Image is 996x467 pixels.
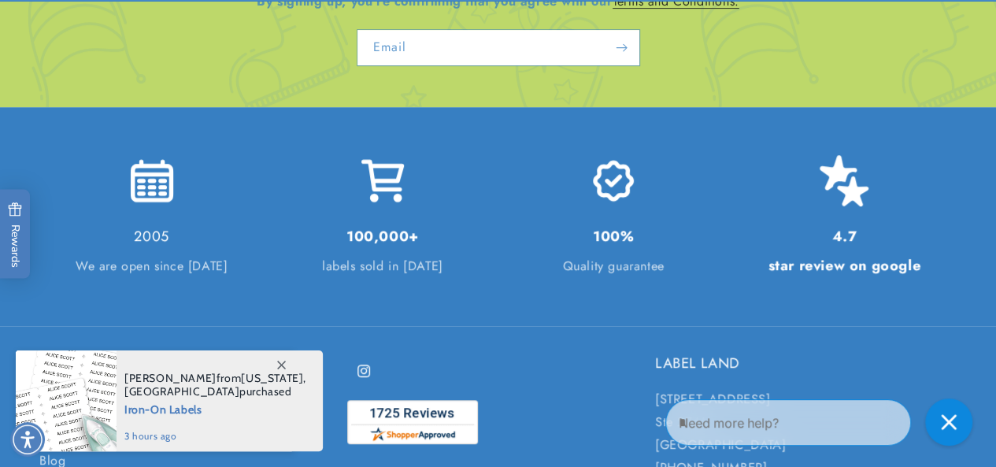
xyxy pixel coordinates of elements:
span: 3 hours ago [124,429,306,443]
strong: 100,000+ [346,226,419,246]
p: labels sold in [DATE] [290,255,475,278]
span: [PERSON_NAME] [124,371,217,385]
strong: 4.7 [831,226,857,246]
strong: 100% [593,226,634,246]
span: [US_STATE] [241,371,303,385]
button: Subscribe [605,29,639,66]
div: Accessibility Menu [10,422,45,457]
a: shopperapproved.com [347,400,478,452]
strong: star review on google [768,255,921,276]
h3: 2005 [59,226,244,247]
span: from , purchased [124,372,306,398]
span: Rewards [8,202,23,267]
span: [GEOGRAPHIC_DATA] [124,384,239,398]
iframe: Gorgias Floating Chat [665,393,980,451]
span: Iron-On Labels [124,398,306,418]
p: Quality guarantee [521,255,706,278]
h2: LABEL LAND [655,354,957,372]
p: We are open since [DATE] [59,255,244,278]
